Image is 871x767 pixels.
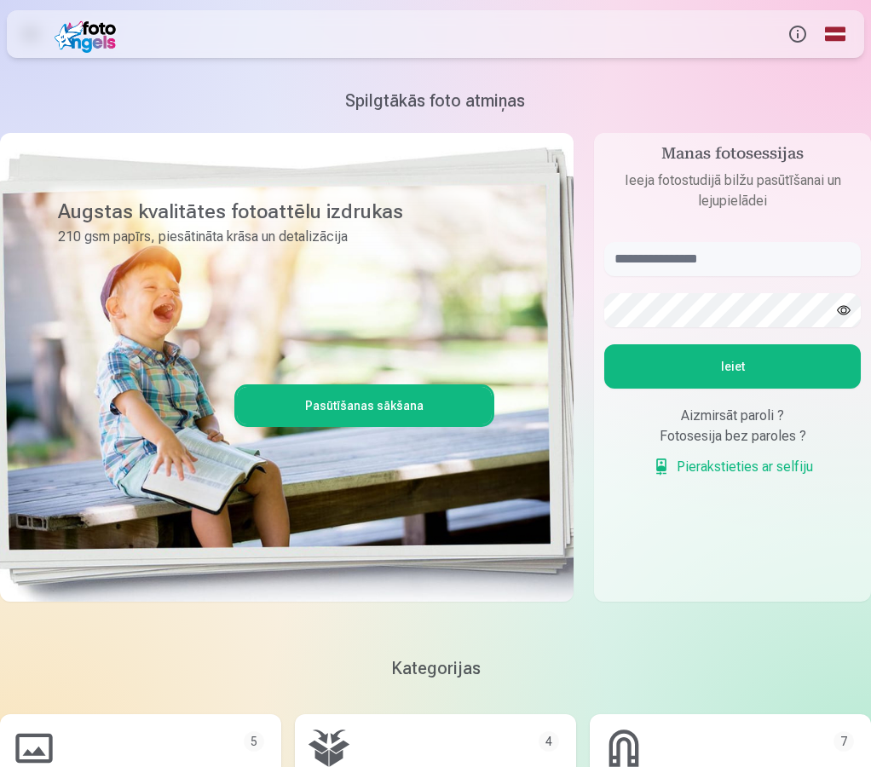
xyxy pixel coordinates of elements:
[604,344,861,389] button: Ieiet
[237,387,492,424] a: Pasūtīšanas sākšana
[58,198,482,225] h3: Augstas kvalitātes fotoattēlu izdrukas
[539,731,559,752] div: 4
[834,731,854,752] div: 7
[604,170,861,211] p: Ieeja fotostudijā bilžu pasūtīšanai un lejupielādei
[653,457,813,477] a: Pierakstieties ar selfiju
[604,143,861,170] h4: Manas fotosessijas
[779,10,816,58] button: Info
[58,225,482,249] p: 210 gsm papīrs, piesātināta krāsa un detalizācija
[604,426,861,447] div: Fotosesija bez paroles ?
[816,10,854,58] a: Global
[244,731,264,752] div: 5
[55,15,122,53] img: /fa1
[604,406,861,426] div: Aizmirsāt paroli ?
